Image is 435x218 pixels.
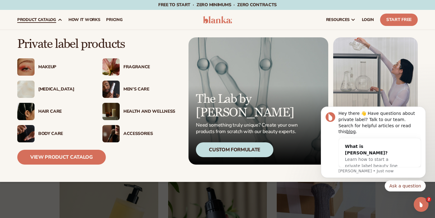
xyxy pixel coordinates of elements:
div: Custom Formulate [196,142,273,157]
p: Need something truly unique? Create your own products from scratch with our beauty experts. [196,122,300,135]
div: Body Care [38,131,90,136]
a: Start Free [380,14,418,26]
div: Fragrance [123,65,175,70]
img: Male hand applying moisturizer. [17,125,35,142]
span: How It Works [68,17,100,22]
a: Male holding moisturizer bottle. Men’s Care [102,81,175,98]
div: Makeup [38,65,90,70]
span: 2 [426,197,431,202]
span: pricing [106,17,122,22]
a: Microscopic product formula. The Lab by [PERSON_NAME] Need something truly unique? Create your ow... [188,37,328,165]
div: [MEDICAL_DATA] [38,87,90,92]
div: Accessories [123,131,175,136]
a: Pink blooming flower. Fragrance [102,58,175,76]
a: Candles and incense on table. Health And Wellness [102,103,175,120]
div: Men’s Care [123,87,175,92]
a: pricing [103,10,126,30]
a: How It Works [65,10,103,30]
img: Cream moisturizer swatch. [17,81,35,98]
a: Female with makeup brush. Accessories [102,125,175,142]
img: Female in lab with equipment. [333,37,418,165]
iframe: Intercom live chat [414,197,429,212]
div: Hair Care [38,109,90,114]
img: Female with makeup brush. [102,125,120,142]
div: Health And Wellness [123,109,175,114]
span: resources [326,17,350,22]
img: Pink blooming flower. [102,58,120,76]
img: Female with glitter eye makeup. [17,58,35,76]
a: Male hand applying moisturizer. Body Care [17,125,90,142]
a: resources [323,10,359,30]
a: Cream moisturizer swatch. [MEDICAL_DATA] [17,81,90,98]
a: View Product Catalog [17,150,106,165]
img: Candles and incense on table. [102,103,120,120]
a: Female with glitter eye makeup. Makeup [17,58,90,76]
p: Private label products [17,37,175,51]
p: The Lab by [PERSON_NAME] [196,92,300,119]
img: logo [203,16,232,23]
span: Free to start · ZERO minimums · ZERO contracts [158,2,277,8]
a: Female hair pulled back with clips. Hair Care [17,103,90,120]
span: LOGIN [362,17,374,22]
a: product catalog [14,10,65,30]
a: LOGIN [359,10,377,30]
img: Male holding moisturizer bottle. [102,81,120,98]
img: Female hair pulled back with clips. [17,103,35,120]
span: product catalog [17,17,56,22]
iframe: Intercom notifications message [312,93,435,201]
